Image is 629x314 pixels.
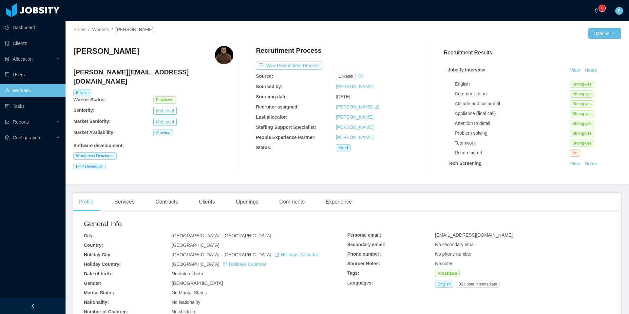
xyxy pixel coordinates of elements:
[448,67,485,72] strong: Jobsity Interview
[172,300,200,305] span: No Nationality
[336,144,351,151] span: Hired
[256,104,299,109] b: Recruiter assigned:
[320,193,357,211] div: Experience
[336,73,356,80] span: linkedin
[5,84,60,97] a: icon: userWorkers
[84,252,112,257] b: Holiday City:
[444,49,621,57] h3: Recruitment Results
[570,90,594,98] span: Strong-yes
[435,281,453,288] span: English
[172,233,271,238] span: [GEOGRAPHIC_DATA] - [GEOGRAPHIC_DATA]
[275,252,318,257] a: icon: calendarHolidays Calendar
[618,7,620,15] span: B
[84,262,121,267] b: Holiday Country:
[84,233,94,238] b: City:
[84,243,103,248] b: Country:
[73,163,106,170] span: PHP Developer
[153,107,177,115] button: Mid level
[13,119,29,125] span: Reports
[570,81,594,88] span: Strong-yes
[73,193,99,211] div: Profile
[256,62,322,69] button: icon: exportView Recruitment Process
[455,81,570,88] div: English
[5,68,60,81] a: icon: robotUsers
[570,149,580,157] span: No
[109,193,140,211] div: Services
[73,89,91,96] span: Billable
[172,243,219,248] span: [GEOGRAPHIC_DATA]
[256,94,288,99] b: Sourcing date:
[347,280,373,285] b: Languages:
[150,193,183,211] div: Contracts
[172,252,318,257] span: [GEOGRAPHIC_DATA] - [GEOGRAPHIC_DATA]
[112,27,113,32] span: /
[435,232,513,238] span: [EMAIL_ADDRESS][DOMAIN_NAME]
[256,73,273,79] b: Source:
[256,114,287,120] b: Last allocator:
[223,262,227,266] i: icon: calendar
[73,152,117,160] span: Wordpress Developer
[336,104,373,109] a: [PERSON_NAME]
[570,120,594,127] span: Strong-yes
[455,120,570,127] div: Attention to detail
[84,271,112,276] b: Date of birth:
[92,27,109,32] a: Workers
[347,232,381,238] b: Personal email:
[73,97,106,102] b: Worker Status:
[336,114,373,120] a: [PERSON_NAME]
[455,90,570,97] div: Communication
[274,193,310,211] div: Comments
[336,94,350,99] span: [DATE]
[455,140,570,147] div: Teamwork
[455,130,570,137] div: Problem solving
[582,160,600,168] button: Notes
[73,108,95,113] b: Seniority:
[435,270,460,277] span: Allocatable
[88,27,89,32] span: /
[570,100,594,108] span: Strong-yes
[73,46,139,56] h3: [PERSON_NAME]
[568,161,582,166] a: View
[5,120,10,124] i: icon: line-chart
[5,100,60,113] a: icon: profileTasks
[599,5,605,11] sup: 0
[84,281,102,286] b: Gender:
[455,100,570,107] div: Attitude and cultural fit
[215,46,233,64] img: 5245ac64-5a5b-4665-bb44-672b645912c0_683f72d5254e4-400w.png
[456,281,500,288] span: B2 upper intermediate
[256,84,282,89] b: Sourced by:
[594,8,599,13] i: icon: bell
[435,261,453,266] span: No notes
[172,290,207,295] span: No Marital Status
[358,74,363,78] i: icon: history
[570,110,594,117] span: Strong-yes
[231,193,264,211] div: Openings
[84,219,347,229] h2: General Info
[73,143,124,148] b: Software development :
[336,125,373,130] a: [PERSON_NAME]
[13,135,40,140] span: Configuration
[375,105,379,109] i: icon: edit
[275,252,279,257] i: icon: calendar
[116,27,153,32] span: [PERSON_NAME]
[153,96,176,104] span: Employee
[73,27,86,32] a: Home
[5,37,60,50] a: icon: auditClients
[435,251,472,257] span: No phone number
[172,281,223,286] span: [DEMOGRAPHIC_DATA]
[256,135,315,140] b: People Experience Partner:
[84,290,115,295] b: Marital Status:
[347,270,359,276] b: Tags:
[256,145,271,150] b: Status:
[455,149,570,156] div: Recording url
[5,135,10,140] i: icon: setting
[172,262,266,267] span: [GEOGRAPHIC_DATA]
[73,119,111,124] b: Market Seniority:
[256,46,321,55] h4: Recruitment Process
[153,129,173,136] span: America
[336,135,373,140] a: [PERSON_NAME]
[256,63,322,68] a: icon: exportView Recruitment Process
[435,242,476,247] span: No secondary email
[336,84,373,89] a: [PERSON_NAME]
[5,57,10,61] i: icon: solution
